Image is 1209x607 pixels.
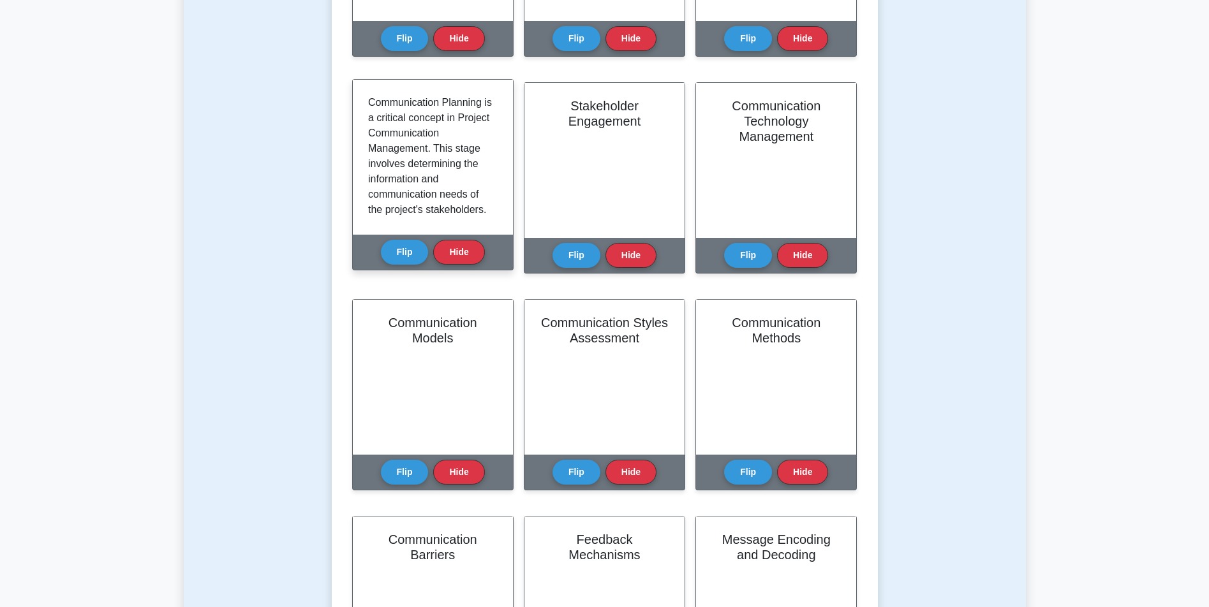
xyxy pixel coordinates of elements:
[553,460,600,485] button: Flip
[540,98,669,129] h2: Stakeholder Engagement
[605,243,656,268] button: Hide
[553,26,600,51] button: Flip
[368,95,493,600] p: Communication Planning is a critical concept in Project Communication Management. This stage invo...
[777,460,828,485] button: Hide
[433,460,484,485] button: Hide
[381,26,429,51] button: Flip
[381,460,429,485] button: Flip
[433,240,484,265] button: Hide
[777,243,828,268] button: Hide
[368,532,498,562] h2: Communication Barriers
[777,26,828,51] button: Hide
[711,98,841,144] h2: Communication Technology Management
[711,315,841,346] h2: Communication Methods
[724,460,772,485] button: Flip
[433,26,484,51] button: Hide
[724,26,772,51] button: Flip
[605,26,656,51] button: Hide
[540,532,669,562] h2: Feedback Mechanisms
[368,315,498,346] h2: Communication Models
[605,460,656,485] button: Hide
[540,315,669,346] h2: Communication Styles Assessment
[711,532,841,562] h2: Message Encoding and Decoding
[381,240,429,265] button: Flip
[553,243,600,268] button: Flip
[724,243,772,268] button: Flip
